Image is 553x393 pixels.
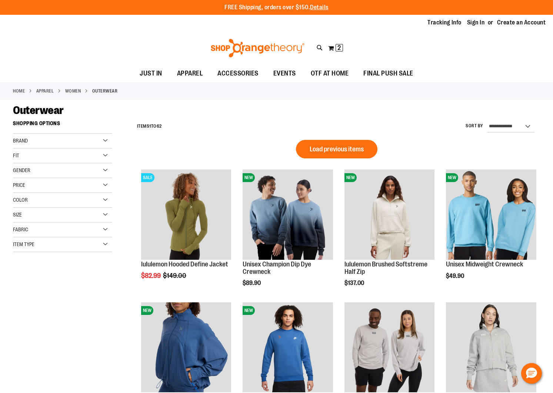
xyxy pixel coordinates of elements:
img: Unisex Everyday French Terry Crew Sweatshirt [344,302,435,393]
span: Item Type [13,241,34,247]
a: Details [310,4,329,11]
button: Hello, have a question? Let’s chat. [521,363,542,384]
span: Load previous items [310,145,364,153]
img: lululemon Oversized Define Jacket [141,302,231,393]
span: SALE [141,173,154,182]
a: APPAREL [36,88,54,94]
div: product [442,166,540,298]
a: Unisex Midweight Crewneck [446,261,523,268]
a: Unisex Midweight CrewneckNEW [446,169,536,261]
a: Unisex Champion Dip Dye Crewneck [243,261,311,275]
span: NEW [243,173,255,182]
a: lululemon Brushed Softstreme Half ZipNEW [344,169,435,261]
span: 1 [149,124,151,129]
strong: Shopping Options [13,117,112,134]
img: Product image for lululemon Hooded Define Jacket [141,169,231,260]
label: Sort By [466,123,483,129]
div: product [137,166,235,298]
p: FREE Shipping, orders over $150. [224,3,329,12]
a: WOMEN [65,88,81,94]
span: FINAL PUSH SALE [363,65,413,82]
span: JUST IN [140,65,162,82]
a: JUST IN [132,65,170,82]
a: Sign In [467,19,485,27]
a: Unisex Champion Dip Dye CrewneckNEW [243,169,333,261]
span: Color [13,197,28,203]
div: product [239,166,337,305]
img: Unisex Champion Dip Dye Crewneck [243,169,333,260]
span: Outerwear [13,104,64,117]
a: Product image for lululemon Hooded Define JacketSALE [141,169,231,261]
a: Tracking Info [427,19,462,27]
a: Home [13,88,25,94]
img: Unisex Nike Fleece Crew [243,302,333,393]
span: Fit [13,152,19,158]
span: Price [13,182,25,188]
strong: Outerwear [92,88,118,94]
img: Unisex Midweight Crewneck [446,169,536,260]
span: 62 [157,124,162,129]
span: NEW [446,173,458,182]
span: $137.00 [344,280,365,286]
span: Brand [13,138,28,144]
a: ACCESSORIES [210,65,266,82]
span: $149.00 [163,272,187,279]
span: $89.90 [243,280,262,286]
span: ACCESSORIES [217,65,259,82]
img: Nike Oversized Track Jacket [446,302,536,393]
div: product [341,166,439,305]
span: NEW [141,306,153,315]
img: Shop Orangetheory [210,39,306,57]
img: lululemon Brushed Softstreme Half Zip [344,169,435,260]
span: 2 [337,44,341,51]
a: lululemon Brushed Softstreme Half Zip [344,261,427,275]
span: Gender [13,167,30,173]
span: Size [13,212,22,218]
button: Load previous items [296,140,377,158]
span: NEW [344,173,357,182]
span: Fabric [13,226,28,232]
span: $82.99 [141,272,162,279]
a: EVENTS [266,65,303,82]
a: lululemon Hooded Define Jacket [141,261,228,268]
h2: Items to [137,121,162,132]
span: NEW [243,306,255,315]
span: APPAREL [177,65,203,82]
a: APPAREL [170,65,210,82]
a: FINAL PUSH SALE [356,65,421,82]
span: $49.90 [446,273,465,279]
a: Create an Account [497,19,546,27]
span: EVENTS [273,65,296,82]
a: OTF AT HOME [303,65,356,82]
span: OTF AT HOME [311,65,349,82]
